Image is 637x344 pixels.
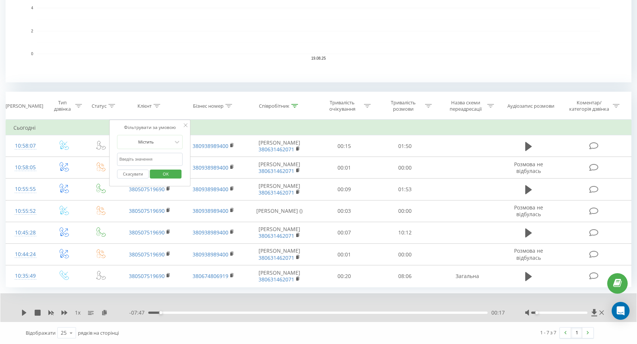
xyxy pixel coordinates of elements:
a: 380631462071 [259,254,294,261]
td: [PERSON_NAME] [245,135,314,157]
div: Статус [92,103,107,109]
text: 19.08.25 [311,56,326,60]
a: 380507519690 [129,207,165,214]
a: 380938989400 [193,142,228,149]
a: 380631462071 [259,232,294,239]
td: [PERSON_NAME] [245,265,314,287]
span: OK [155,168,176,180]
div: Аудіозапис розмови [507,103,554,109]
div: Бізнес номер [193,103,224,109]
span: рядків на сторінці [78,329,119,336]
a: 380938989400 [193,164,228,171]
div: 10:55:52 [13,204,37,218]
div: Назва схеми переадресації [446,100,485,112]
a: 380674806919 [193,272,228,280]
div: Accessibility label [159,311,162,314]
td: 00:07 [314,222,375,243]
td: 00:03 [314,200,375,222]
a: 380631462071 [259,189,294,196]
span: Розмова не відбулась [514,247,543,261]
text: 4 [31,6,33,10]
td: 08:06 [375,265,436,287]
button: Скасувати [117,170,149,179]
td: [PERSON_NAME] () [245,200,314,222]
div: 10:44:24 [13,247,37,262]
input: Введіть значення [117,153,183,166]
td: 00:20 [314,265,375,287]
div: 25 [61,329,67,337]
td: 00:00 [375,200,436,222]
div: 10:58:07 [13,139,37,153]
td: 00:01 [314,157,375,179]
a: 380507519690 [129,251,165,258]
a: 380507519690 [129,272,165,280]
div: Фільтрувати за умовою [117,124,183,131]
div: Тривалість розмови [383,100,423,112]
div: Тривалість очікування [322,100,362,112]
td: 00:00 [375,244,436,265]
td: Загальна [435,265,499,287]
div: Тип дзвінка [51,100,73,112]
a: 380507519690 [129,229,165,236]
div: Open Intercom Messenger [612,302,630,320]
td: 00:09 [314,179,375,200]
td: 10:12 [375,222,436,243]
a: 380631462071 [259,276,294,283]
div: 10:55:55 [13,182,37,196]
a: 380938989400 [193,186,228,193]
a: 1 [571,328,582,338]
button: OK [150,170,181,179]
div: Клієнт [137,103,152,109]
text: 0 [31,52,33,56]
div: 10:35:49 [13,269,37,283]
a: 380938989400 [193,229,228,236]
div: 10:58:05 [13,160,37,175]
span: Розмова не відбулась [514,204,543,218]
text: 2 [31,29,33,33]
div: Коментар/категорія дзвінка [567,100,611,112]
td: 00:15 [314,135,375,157]
span: Розмова не відбулась [514,161,543,174]
td: [PERSON_NAME] [245,222,314,243]
td: 01:50 [375,135,436,157]
div: 10:45:28 [13,225,37,240]
div: 1 - 7 з 7 [540,329,556,336]
div: [PERSON_NAME] [6,103,43,109]
td: 00:01 [314,244,375,265]
td: [PERSON_NAME] [245,244,314,265]
a: 380938989400 [193,207,228,214]
td: [PERSON_NAME] [245,179,314,200]
span: 00:17 [491,309,505,316]
span: - 07:47 [129,309,148,316]
a: 380631462071 [259,146,294,153]
a: 380938989400 [193,251,228,258]
a: 380631462071 [259,167,294,174]
td: 00:00 [375,157,436,179]
span: Відображати [26,329,56,336]
td: 01:53 [375,179,436,200]
td: Сьогодні [6,120,631,135]
div: Accessibility label [535,311,538,314]
div: Співробітник [259,103,289,109]
td: [PERSON_NAME] [245,157,314,179]
a: 380507519690 [129,186,165,193]
span: 1 x [75,309,80,316]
